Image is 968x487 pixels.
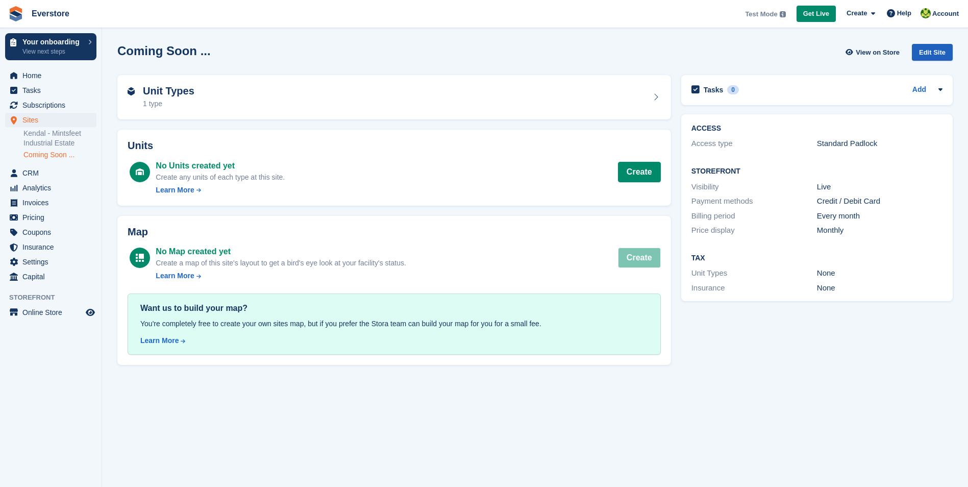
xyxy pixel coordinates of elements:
[23,129,96,148] a: Kendal - Mintsfeet Industrial Estate
[797,6,836,22] a: Get Live
[156,271,406,281] a: Learn More
[745,9,777,19] span: Test Mode
[8,6,23,21] img: stora-icon-8386f47178a22dfd0bd8f6a31ec36ba5ce8667c1dd55bd0f319d3a0aa187defe.svg
[727,85,739,94] div: 0
[5,181,96,195] a: menu
[22,166,84,180] span: CRM
[691,225,817,236] div: Price display
[5,196,96,210] a: menu
[22,196,84,210] span: Invoices
[23,150,96,160] a: Coming Soon ...
[156,160,285,172] div: No Units created yet
[22,68,84,83] span: Home
[5,305,96,320] a: menu
[817,282,942,294] div: None
[691,138,817,150] div: Access type
[691,167,942,176] h2: Storefront
[912,44,953,61] div: Edit Site
[156,172,285,183] div: Create any units of each type at this site.
[817,181,942,193] div: Live
[691,196,817,207] div: Payment methods
[140,335,648,346] a: Learn More
[156,271,194,281] div: Learn More
[5,83,96,98] a: menu
[921,8,931,18] img: Will Dodgson
[5,113,96,127] a: menu
[5,270,96,284] a: menu
[847,8,867,18] span: Create
[84,306,96,319] a: Preview store
[817,267,942,279] div: None
[704,85,724,94] h2: Tasks
[156,185,285,196] a: Learn More
[5,225,96,239] a: menu
[22,240,84,254] span: Insurance
[117,44,211,58] h2: Coming Soon ...
[156,258,406,269] div: Create a map of this site's layout to get a bird's eye look at your facility's status.
[22,255,84,269] span: Settings
[817,225,942,236] div: Monthly
[897,8,911,18] span: Help
[5,33,96,60] a: Your onboarding View next steps
[844,44,904,61] a: View on Store
[22,225,84,239] span: Coupons
[128,87,135,95] img: unit-type-icn-2b2737a686de81e16bb02015468b77c625bbabd49415b5ef34ead5e3b44a266d.svg
[22,181,84,195] span: Analytics
[22,83,84,98] span: Tasks
[691,125,942,133] h2: ACCESS
[817,210,942,222] div: Every month
[22,305,84,320] span: Online Store
[618,162,661,182] button: Create
[140,319,648,329] div: You're completely free to create your own sites map, but if you prefer the Stora team can build y...
[22,47,83,56] p: View next steps
[817,138,942,150] div: Standard Padlock
[22,270,84,284] span: Capital
[691,210,817,222] div: Billing period
[22,98,84,112] span: Subscriptions
[9,293,102,303] span: Storefront
[691,254,942,262] h2: Tax
[117,75,671,120] a: Unit Types 1 type
[5,255,96,269] a: menu
[912,84,926,96] a: Add
[136,254,144,262] img: map-icn-white-8b231986280072e83805622d3debb4903e2986e43859118e7b4002611c8ef794.svg
[156,185,194,196] div: Learn More
[156,246,406,258] div: No Map created yet
[691,267,817,279] div: Unit Types
[691,181,817,193] div: Visibility
[143,99,194,109] div: 1 type
[618,248,661,268] button: Create
[128,226,661,238] h2: Map
[136,168,144,176] img: unit-icn-white-d235c252c4782ee186a2df4c2286ac11bc0d7b43c5caf8ab1da4ff888f7e7cf9.svg
[912,44,953,65] a: Edit Site
[22,38,83,45] p: Your onboarding
[5,68,96,83] a: menu
[140,335,179,346] div: Learn More
[5,210,96,225] a: menu
[803,9,829,19] span: Get Live
[5,240,96,254] a: menu
[28,5,73,22] a: Everstore
[5,98,96,112] a: menu
[22,210,84,225] span: Pricing
[5,166,96,180] a: menu
[932,9,959,19] span: Account
[22,113,84,127] span: Sites
[856,47,900,58] span: View on Store
[140,302,648,314] div: Want us to build your map?
[817,196,942,207] div: Credit / Debit Card
[143,85,194,97] h2: Unit Types
[780,11,786,17] img: icon-info-grey-7440780725fd019a000dd9b08b2336e03edf1995a4989e88bcd33f0948082b44.svg
[128,140,661,152] h2: Units
[691,282,817,294] div: Insurance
